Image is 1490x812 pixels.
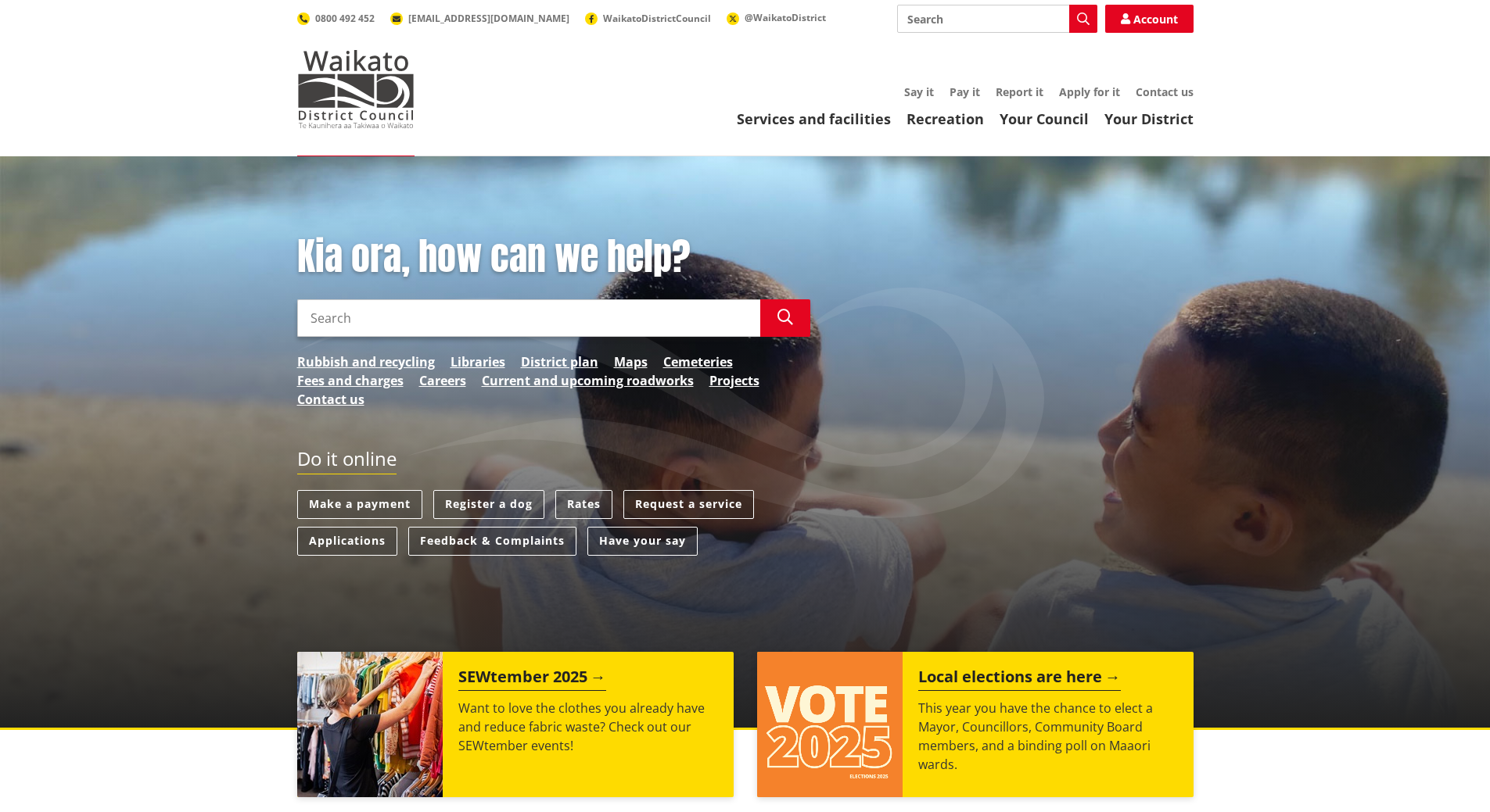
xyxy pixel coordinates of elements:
a: Projects [709,371,759,390]
a: Say it [904,84,934,99]
a: Your Council [1000,109,1089,128]
a: @WaikatoDistrict [727,11,826,24]
h2: Do it online [297,448,397,475]
a: Recreation [907,109,984,128]
a: WaikatoDistrictCouncil [585,12,711,25]
a: 0800 492 452 [297,12,375,25]
a: Libraries [451,352,505,371]
a: Contact us [1136,84,1194,99]
a: District plan [521,352,598,371]
input: Search input [297,299,760,337]
a: Your District [1104,109,1194,128]
a: Cemeteries [663,352,733,371]
p: This year you have the chance to elect a Mayor, Councillors, Community Board members, and a bindi... [918,699,1178,774]
a: Maps [614,352,648,371]
a: Applications [297,527,397,556]
span: [EMAIL_ADDRESS][DOMAIN_NAME] [408,12,569,25]
a: Account [1105,5,1194,33]
a: Pay it [950,84,980,99]
a: Services and facilities [737,109,891,128]
h1: Kia ora, how can we help? [297,234,810,280]
span: WaikatoDistrictCouncil [603,12,711,25]
a: Have your say [587,527,698,556]
a: Local elections are here This year you have the chance to elect a Mayor, Councillors, Community B... [757,652,1194,797]
a: Request a service [623,490,754,519]
h2: Local elections are here [918,667,1121,691]
a: Feedback & Complaints [408,527,576,556]
a: Make a payment [297,490,422,519]
h2: SEWtember 2025 [458,667,606,691]
p: Want to love the clothes you already have and reduce fabric waste? Check out our SEWtember events! [458,699,718,755]
a: Apply for it [1059,84,1120,99]
a: [EMAIL_ADDRESS][DOMAIN_NAME] [390,12,569,25]
a: Current and upcoming roadworks [482,371,694,390]
a: Contact us [297,390,364,409]
span: @WaikatoDistrict [745,11,826,24]
a: Fees and charges [297,371,404,390]
a: SEWtember 2025 Want to love the clothes you already have and reduce fabric waste? Check out our S... [297,652,734,797]
img: Waikato District Council - Te Kaunihera aa Takiwaa o Waikato [297,50,415,128]
input: Search input [897,5,1097,33]
img: SEWtember [297,652,443,797]
a: Register a dog [433,490,544,519]
a: Report it [996,84,1043,99]
span: 0800 492 452 [315,12,375,25]
a: Rates [555,490,612,519]
img: Vote 2025 [757,652,903,797]
a: Rubbish and recycling [297,352,435,371]
a: Careers [419,371,466,390]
